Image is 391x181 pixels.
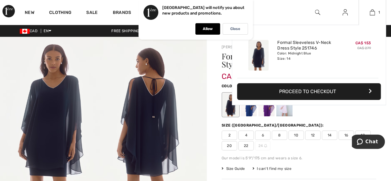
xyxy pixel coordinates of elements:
[20,29,40,33] span: CAD
[248,40,269,71] img: Formal Sleeveless V-Neck Dress Style 251746
[288,131,304,140] span: 10
[355,41,371,45] span: CA$ 153
[264,144,267,147] img: ring-m.svg
[352,135,385,150] iframe: Opens a widget where you can chat to one of our agents
[357,46,371,50] s: CA$ 279
[222,45,253,49] a: [PERSON_NAME]
[277,40,338,51] a: Formal Sleeveless V-Neck Dress Style 251746
[25,10,34,16] a: New
[222,52,351,68] h1: Formal Sleeveless V-neck Dress Style 251746
[222,155,376,161] div: Our model is 5'9"/175 cm and wears a size 6.
[113,10,131,16] a: Brands
[338,131,354,140] span: 16
[106,29,185,33] a: Free shipping on orders over $99
[223,93,239,116] div: Midnight Blue
[86,10,98,16] a: Sale
[255,131,270,140] span: 6
[222,131,237,140] span: 2
[322,131,337,140] span: 14
[162,5,244,15] p: [GEOGRAPHIC_DATA] will notify you about new products and promotions.
[305,131,321,140] span: 12
[222,123,325,128] div: Size ([GEOGRAPHIC_DATA]/[GEOGRAPHIC_DATA]):
[20,29,30,34] img: Canadian Dollar
[338,9,353,16] a: Sign In
[238,141,254,150] span: 22
[222,84,236,88] span: Color:
[272,131,287,140] span: 8
[44,29,51,33] span: EN
[222,166,245,171] span: Size Guide
[252,166,291,171] div: I can't find my size
[255,141,270,150] span: 24
[203,27,213,31] p: Allow
[230,27,240,31] p: Close
[222,141,237,150] span: 20
[378,10,380,15] span: 1
[222,66,250,81] span: CA$ 153
[342,9,348,16] img: My Info
[370,9,375,16] img: My Bag
[49,10,71,16] a: Clothing
[277,51,338,61] div: Color: Midnight Blue Size: 14
[359,9,386,16] a: 1
[2,5,15,17] img: 1ère Avenue
[315,9,320,16] img: search the website
[238,131,254,140] span: 4
[237,83,381,100] button: Proceed to Checkout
